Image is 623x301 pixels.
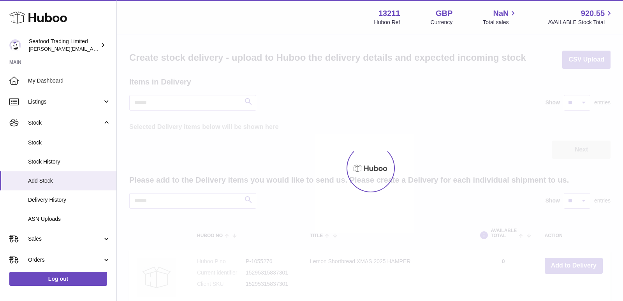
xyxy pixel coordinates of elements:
span: Listings [28,98,102,106]
a: 920.55 AVAILABLE Stock Total [548,8,614,26]
span: My Dashboard [28,77,111,84]
span: Total sales [483,19,517,26]
span: AVAILABLE Stock Total [548,19,614,26]
div: Huboo Ref [374,19,400,26]
div: Currency [431,19,453,26]
span: Stock [28,119,102,127]
strong: GBP [436,8,452,19]
span: Stock History [28,158,111,165]
span: Sales [28,235,102,243]
span: 920.55 [581,8,605,19]
span: Stock [28,139,111,146]
span: [PERSON_NAME][EMAIL_ADDRESS][DOMAIN_NAME] [29,46,156,52]
div: Seafood Trading Limited [29,38,99,53]
span: NaN [493,8,509,19]
img: nathaniellynch@rickstein.com [9,39,21,51]
span: ASN Uploads [28,215,111,223]
a: Log out [9,272,107,286]
a: NaN Total sales [483,8,517,26]
span: Add Stock [28,177,111,185]
strong: 13211 [378,8,400,19]
span: Orders [28,256,102,264]
span: Delivery History [28,196,111,204]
